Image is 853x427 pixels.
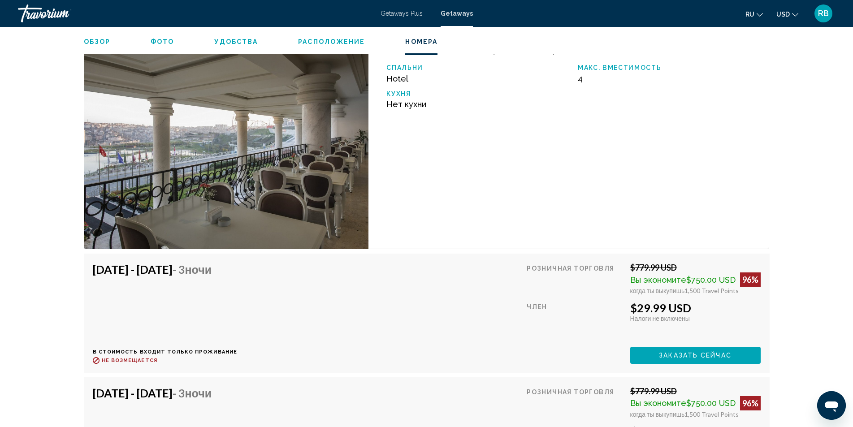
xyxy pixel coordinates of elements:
button: Фото [151,38,174,46]
span: $750.00 USD [686,398,736,408]
span: Фото [151,38,174,45]
button: Номера [405,38,437,46]
span: - 3 [173,263,212,276]
div: 96% [740,272,761,287]
span: Номера [405,38,437,45]
div: 96% [740,396,761,410]
span: USD [776,11,790,18]
span: Расположение [298,38,365,45]
iframe: Кнопка запуска окна обмена сообщениями [817,391,846,420]
p: Спальни [386,64,569,71]
a: Travorium [18,4,372,22]
span: Hotel [386,74,408,83]
span: Не возмещается [102,358,157,363]
button: Change currency [776,8,798,21]
span: ночи [185,263,212,276]
a: Getaways Plus [381,10,423,17]
div: $29.99 USD [630,301,761,315]
a: Getaways [441,10,473,17]
span: когда ты выкупишь [630,410,685,418]
span: Нет кухни [386,99,426,109]
span: $750.00 USD [686,275,736,285]
span: Заказать сейчас [659,352,732,359]
div: $779.99 USD [630,386,761,396]
button: Расположение [298,38,365,46]
p: Макс. вместимость [578,64,760,71]
span: 1,500 Travel Points [684,410,739,418]
span: 4 [578,74,583,83]
button: Заказать сейчас [630,347,761,363]
p: Кухня [386,90,569,97]
span: ru [745,11,754,18]
span: Обзор [84,38,111,45]
span: - 3 [173,386,212,400]
span: 1,500 Travel Points [684,287,739,294]
span: Удобства [214,38,258,45]
div: Член [527,301,623,340]
span: Вы экономите [630,275,686,285]
div: $779.99 USD [630,263,761,272]
h4: [DATE] - [DATE] [93,386,231,400]
span: ночи [185,386,212,400]
button: User Menu [812,4,835,23]
div: Розничная торговля [527,263,623,294]
img: RU76O01X.jpg [84,32,369,249]
span: Вы экономите [630,398,686,408]
p: В стоимость входит только проживание [93,349,238,355]
button: Обзор [84,38,111,46]
span: Налоги не включены [630,315,690,322]
div: Розничная торговля [527,386,623,418]
button: Change language [745,8,763,21]
button: Удобства [214,38,258,46]
h4: [DATE] - [DATE] [93,263,231,276]
span: когда ты выкупишь [630,287,685,294]
span: RB [818,9,829,18]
